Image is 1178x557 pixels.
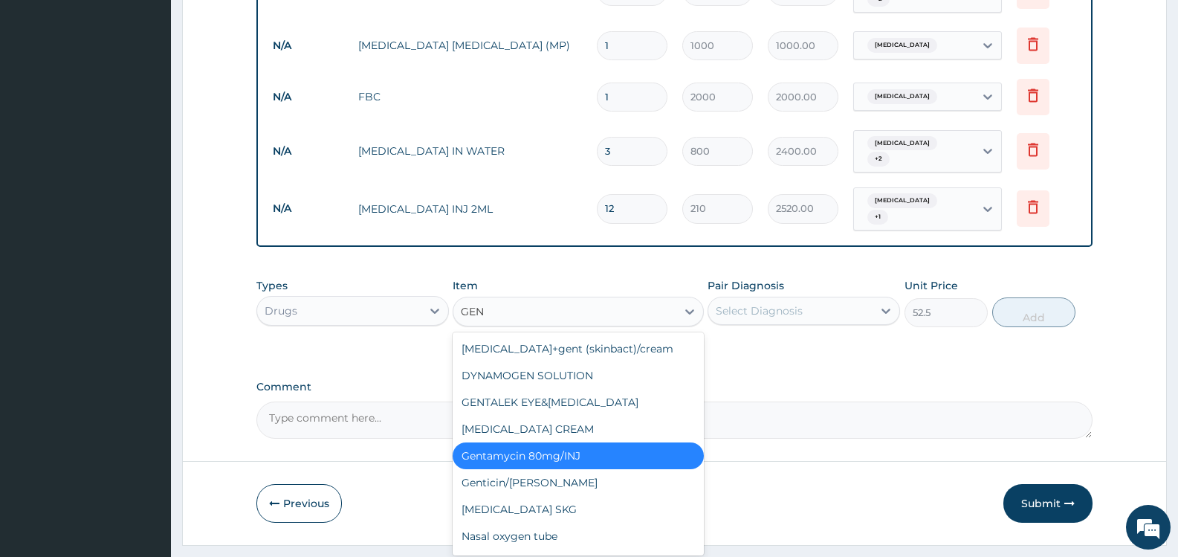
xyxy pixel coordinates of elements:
td: N/A [265,83,351,111]
div: Minimize live chat window [244,7,279,43]
div: [MEDICAL_DATA] CREAM [453,416,703,442]
span: [MEDICAL_DATA] [867,136,937,151]
td: [MEDICAL_DATA] [MEDICAL_DATA] (MP) [351,30,589,60]
button: Submit [1003,484,1093,523]
div: Nasal oxygen tube [453,523,703,550]
label: Item [453,278,478,293]
td: FBC [351,82,589,112]
td: N/A [265,138,351,165]
label: Comment [256,381,1093,393]
div: Chat with us now [77,83,250,103]
div: DYNAMOGEN SOLUTION [453,362,703,389]
label: Pair Diagnosis [708,278,784,293]
td: N/A [265,195,351,222]
span: [MEDICAL_DATA] [867,193,937,208]
td: N/A [265,32,351,59]
div: Drugs [265,303,297,318]
textarea: Type your message and hit 'Enter' [7,387,283,439]
div: Genticin/[PERSON_NAME] [453,469,703,496]
span: [MEDICAL_DATA] [867,38,937,53]
div: [MEDICAL_DATA]+gent (skinbact)/cream [453,335,703,362]
span: [MEDICAL_DATA] [867,89,937,104]
span: We're online! [86,178,205,328]
div: Select Diagnosis [716,303,803,318]
div: GENTALEK EYE&[MEDICAL_DATA] [453,389,703,416]
label: Types [256,280,288,292]
button: Previous [256,484,342,523]
label: Unit Price [904,278,958,293]
div: Gentamycin 80mg/INJ [453,442,703,469]
span: + 2 [867,152,890,167]
img: d_794563401_company_1708531726252_794563401 [27,74,60,112]
td: [MEDICAL_DATA] INJ 2ML [351,194,589,224]
button: Add [992,297,1075,327]
span: + 1 [867,210,888,225]
td: [MEDICAL_DATA] IN WATER [351,136,589,166]
div: [MEDICAL_DATA] SKG [453,496,703,523]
